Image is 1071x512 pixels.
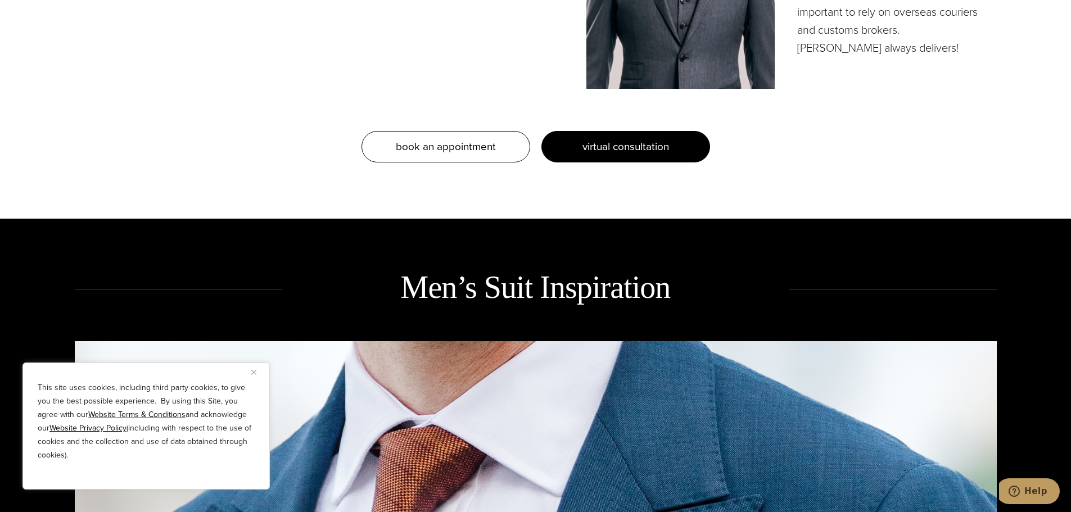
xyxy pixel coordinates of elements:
iframe: Opens a widget where you can chat to one of our agents [999,478,1060,506]
a: virtual consultation [541,131,710,162]
span: book an appointment [396,138,496,155]
button: Close [251,365,265,379]
img: Close [251,370,256,375]
p: This site uses cookies, including third party cookies, to give you the best possible experience. ... [38,381,255,462]
span: virtual consultation [582,138,669,155]
a: Website Privacy Policy [49,422,126,434]
h2: Men’s Suit Inspiration [282,267,789,307]
a: Website Terms & Conditions [88,409,186,420]
a: book an appointment [361,131,530,162]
